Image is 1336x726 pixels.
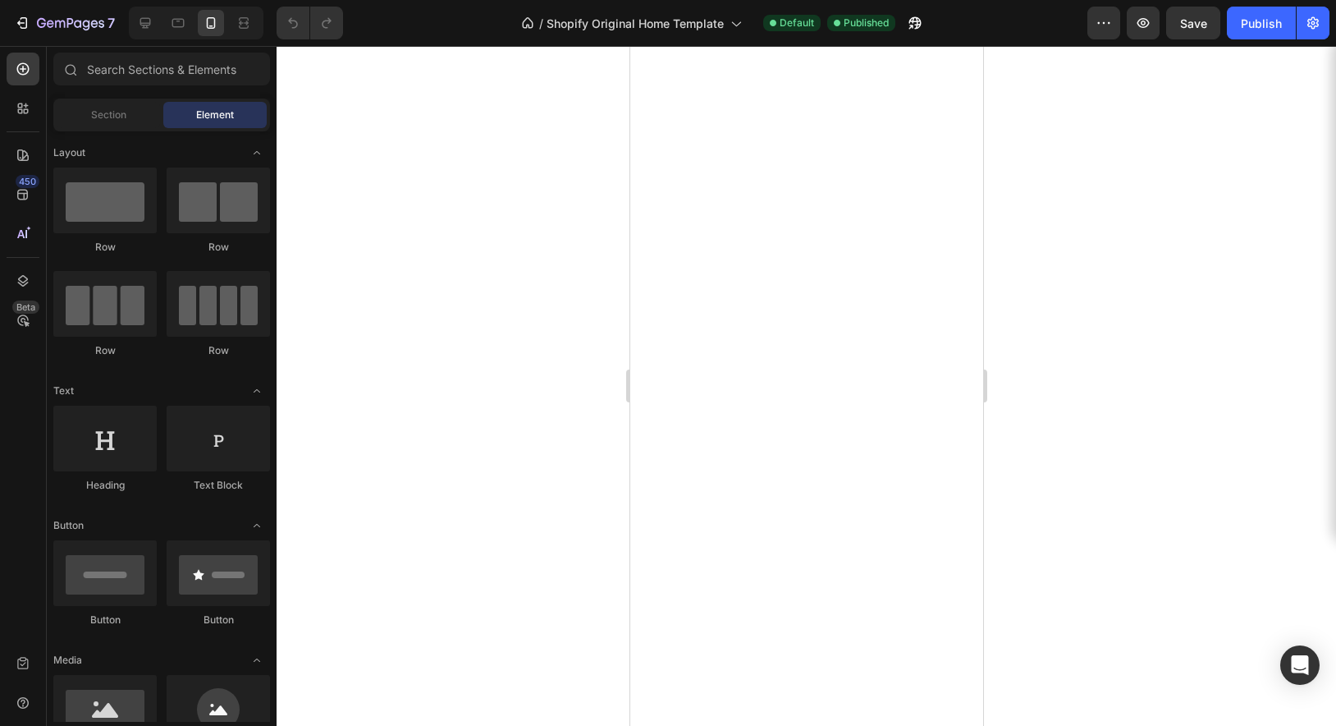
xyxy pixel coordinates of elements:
[167,343,270,358] div: Row
[780,16,814,30] span: Default
[53,145,85,160] span: Layout
[244,512,270,539] span: Toggle open
[547,15,724,32] span: Shopify Original Home Template
[108,13,115,33] p: 7
[630,46,983,726] iframe: Design area
[1166,7,1220,39] button: Save
[244,647,270,673] span: Toggle open
[844,16,889,30] span: Published
[1280,646,1320,685] div: Open Intercom Messenger
[53,53,270,85] input: Search Sections & Elements
[16,175,39,188] div: 450
[53,613,157,627] div: Button
[277,7,343,39] div: Undo/Redo
[53,240,157,255] div: Row
[53,518,84,533] span: Button
[53,384,74,398] span: Text
[196,108,234,122] span: Element
[1241,15,1282,32] div: Publish
[167,613,270,627] div: Button
[539,15,543,32] span: /
[244,378,270,404] span: Toggle open
[53,343,157,358] div: Row
[244,140,270,166] span: Toggle open
[167,240,270,255] div: Row
[91,108,126,122] span: Section
[12,301,39,314] div: Beta
[1180,16,1207,30] span: Save
[1227,7,1296,39] button: Publish
[53,478,157,493] div: Heading
[167,478,270,493] div: Text Block
[53,653,82,668] span: Media
[7,7,122,39] button: 7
